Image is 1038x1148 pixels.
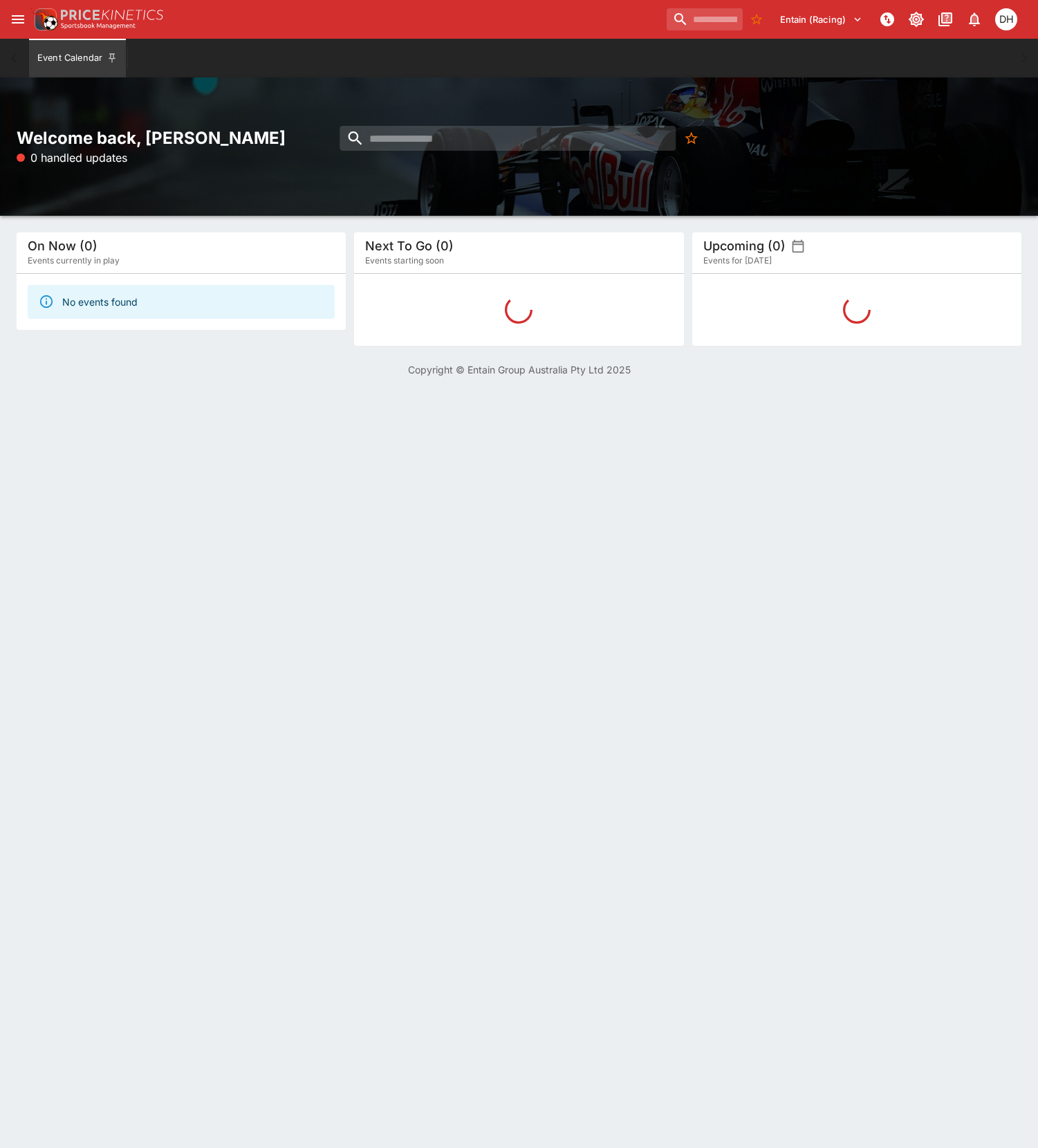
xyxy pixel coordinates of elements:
[679,126,704,151] button: No Bookmarks
[17,127,346,149] h2: Welcome back, [PERSON_NAME]
[340,126,676,151] input: search
[875,7,900,32] button: NOT Connected to PK
[28,254,120,268] span: Events currently in play
[365,254,444,268] span: Events starting soon
[61,10,163,20] img: PriceKinetics
[933,7,958,32] button: Documentation
[703,254,772,268] span: Events for [DATE]
[703,238,786,254] h5: Upcoming (0)
[30,6,58,33] img: PriceKinetics Logo
[745,8,768,30] button: No Bookmarks
[62,289,138,315] div: No events found
[904,7,929,32] button: Toggle light/dark mode
[29,39,126,77] button: Event Calendar
[791,239,805,253] button: settings
[991,4,1021,35] button: Daniel Hooper
[17,149,127,166] p: 0 handled updates
[667,8,743,30] input: search
[6,7,30,32] button: open drawer
[962,7,987,32] button: Notifications
[995,8,1017,30] div: Daniel Hooper
[28,238,98,254] h5: On Now (0)
[61,23,136,29] img: Sportsbook Management
[365,238,454,254] h5: Next To Go (0)
[772,8,871,30] button: Select Tenant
